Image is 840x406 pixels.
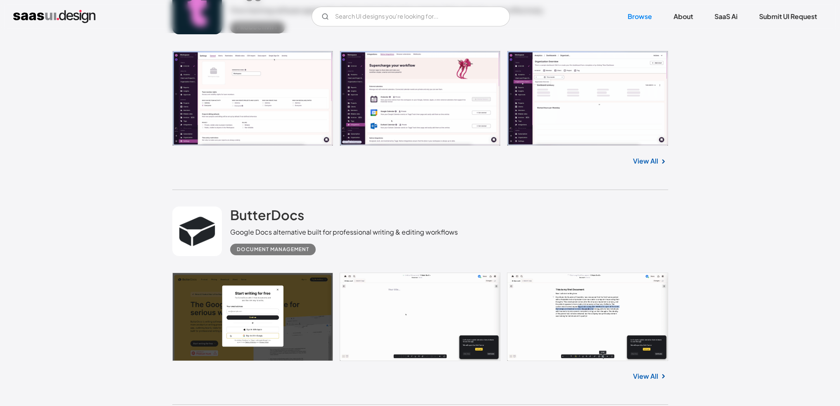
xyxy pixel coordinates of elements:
a: Submit UI Request [749,7,827,26]
a: View All [633,156,658,166]
a: About [664,7,703,26]
h2: ButterDocs [230,207,304,223]
div: Document Management [237,245,309,254]
a: home [13,10,95,23]
form: Email Form [312,7,510,26]
a: ButterDocs [230,207,304,227]
input: Search UI designs you're looking for... [312,7,510,26]
div: Google Docs alternative built for professional writing & editing workflows [230,227,458,237]
a: Browse [618,7,662,26]
a: View All [633,371,658,381]
a: SaaS Ai [704,7,747,26]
